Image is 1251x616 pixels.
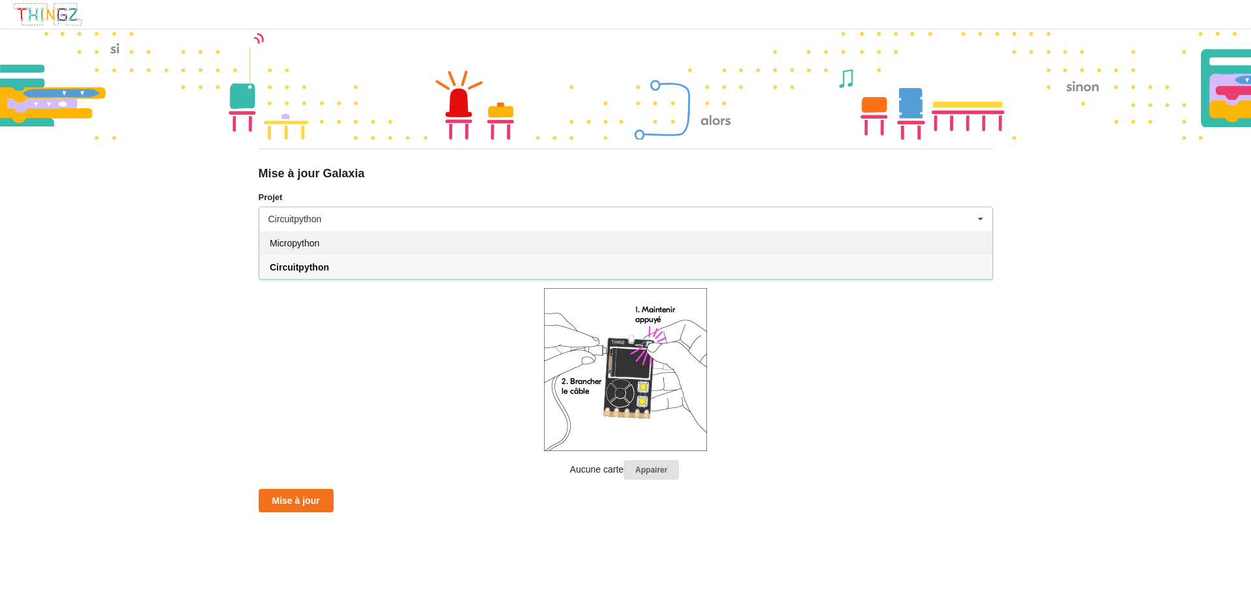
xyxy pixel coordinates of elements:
[624,460,679,480] button: Appairer
[259,460,993,480] p: Aucune carte
[12,2,83,27] img: thingz_logo.png
[259,191,993,204] label: Projet
[270,238,319,248] span: Micropython
[268,214,322,224] div: Circuitpython
[259,489,334,512] button: Mise à jour
[270,262,329,272] span: Circuitpython
[259,166,993,181] div: Mise à jour Galaxia
[544,288,707,451] img: galaxia_plug.png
